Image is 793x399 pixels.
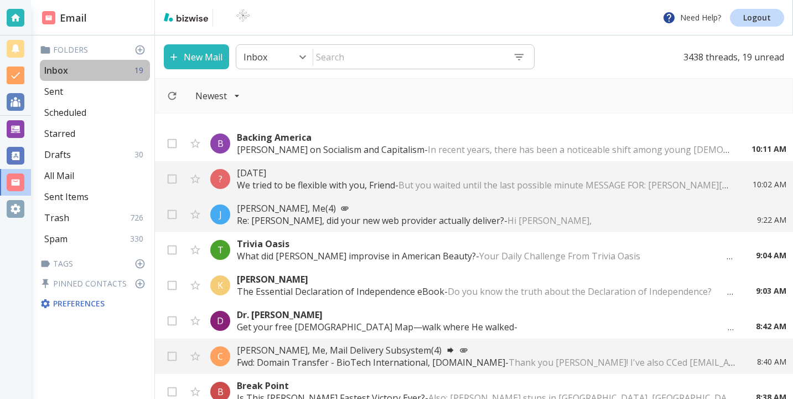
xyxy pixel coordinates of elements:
span: ‌ ‌ ‌ ‌ ‌ ‌ ‌ ‌ ‌ ‌ ‌ ‌ ‌ ‌ ‌ ‌ ‌ ‌ ‌ ‌ ‌ ‌ ‌ ‌ ‌ ‌ ‌ ‌ ‌ ‌ ‌ ‌ ‌ ‌ ‌ ‌ ‌ ‌ ‌ ‌ ‌ ‌ ‌ ‌ ‌ ‌ ‌ ‌ ‌... [517,321,734,333]
div: Preferences [38,294,150,314]
p: 8:40 AM [757,356,786,367]
p: C [217,350,223,362]
p: 10:11 AM [751,144,786,155]
div: All Mail [40,165,150,186]
p: Fwd: Domain Transfer - BioTech International, [DOMAIN_NAME] - [237,356,735,369]
p: ? [219,173,222,185]
button: Filter [184,84,251,108]
p: B [217,137,224,150]
img: BioTech International [217,9,268,27]
h2: Email [42,11,87,25]
p: Break Point [237,380,734,392]
p: Folders [40,44,150,55]
div: Sent [40,81,150,102]
p: [PERSON_NAME] on Socialism and Capitalism - [237,144,729,156]
p: Trash [44,212,69,224]
p: 8:42 AM [756,321,786,332]
p: 330 [130,233,148,244]
img: DashboardSidebarEmail.svg [42,11,55,24]
span: Hi [PERSON_NAME], [507,214,592,227]
p: We tried to be flexible with you, Friend - [237,179,730,191]
div: Scheduled [40,102,150,123]
p: Tags [40,258,150,269]
p: [DATE] [237,167,730,179]
p: [PERSON_NAME] [237,273,734,285]
p: Backing America [237,131,729,144]
p: Sent Items [44,191,89,203]
p: 19 [134,65,148,76]
p: D [217,315,224,327]
p: What did [PERSON_NAME] improvise in American Beauty? - [237,250,734,262]
p: T [217,244,224,256]
p: Pinned Contacts [40,278,150,289]
p: All Mail [44,170,74,182]
a: Logout [730,9,784,27]
p: Starred [44,127,75,140]
button: New Mail [164,44,229,69]
p: Need Help? [662,11,721,24]
p: 726 [130,212,148,223]
p: [PERSON_NAME], Me, Mail Delivery Subsystem (4) [237,344,735,356]
p: 3438 threads, 19 unread [677,44,784,69]
img: bizwise [164,13,208,22]
p: The Essential Declaration of Independence eBook - [237,285,734,298]
p: Sent [44,85,63,98]
p: 9:22 AM [757,214,786,226]
p: Inbox [243,51,267,63]
p: Get your free [DEMOGRAPHIC_DATA] Map—walk where He walked - [237,321,734,333]
div: Starred [40,123,150,144]
p: Preferences [40,298,148,309]
p: Drafts [44,149,71,161]
p: 9:03 AM [756,285,786,296]
p: Scheduled [44,106,86,119]
button: Refresh [162,86,182,106]
p: 9:04 AM [756,250,786,261]
p: K [217,279,223,291]
div: Trash726 [40,207,150,228]
p: B [217,386,224,398]
p: Logout [743,14,771,22]
div: Sent Items [40,186,150,207]
p: [PERSON_NAME], Me (4) [237,202,735,214]
input: Search [313,47,504,68]
div: Drafts30 [40,144,150,165]
p: Trivia Oasis [237,238,734,250]
div: Spam330 [40,228,150,249]
p: Inbox [44,64,68,76]
p: Re: [PERSON_NAME], did your new web provider actually deliver? - [237,214,735,227]
p: 30 [134,149,148,160]
p: 10:02 AM [753,179,786,190]
p: J [219,208,222,221]
p: Dr. [PERSON_NAME] [237,309,734,321]
div: Inbox19 [40,60,150,81]
p: Spam [44,233,68,245]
